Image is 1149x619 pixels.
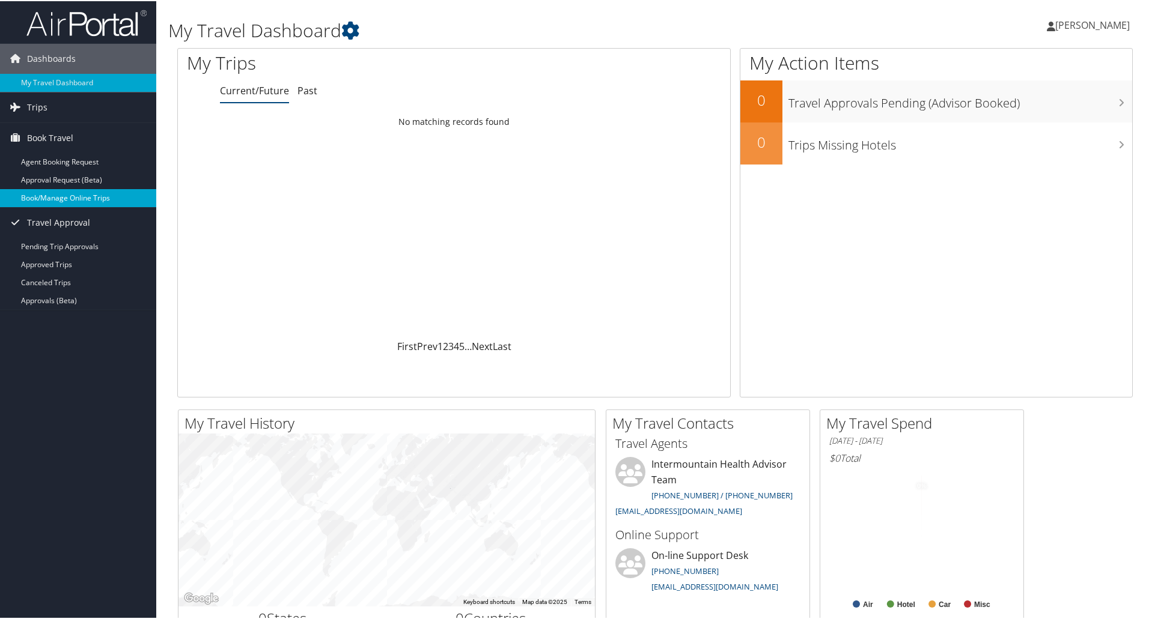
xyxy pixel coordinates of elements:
[612,412,809,432] h2: My Travel Contacts
[454,339,459,352] a: 4
[27,43,76,73] span: Dashboards
[740,89,782,109] h2: 0
[220,83,289,96] a: Current/Future
[181,590,221,605] a: Open this area in Google Maps (opens a new window)
[897,599,915,608] text: Hotel
[26,8,147,36] img: airportal-logo.png
[651,489,793,500] a: [PHONE_NUMBER] / [PHONE_NUMBER]
[788,88,1132,110] h3: Travel Approvals Pending (Advisor Booked)
[465,339,472,352] span: …
[863,599,873,608] text: Air
[459,339,465,352] a: 5
[829,434,1014,445] h6: [DATE] - [DATE]
[917,482,927,489] tspan: 0%
[974,599,990,608] text: Misc
[178,110,730,131] td: No matching records found
[397,339,417,352] a: First
[472,339,493,352] a: Next
[297,83,317,96] a: Past
[651,564,719,575] a: [PHONE_NUMBER]
[27,207,90,237] span: Travel Approval
[184,412,595,432] h2: My Travel History
[187,49,491,74] h1: My Trips
[829,450,1014,463] h6: Total
[437,339,443,352] a: 1
[615,504,742,515] a: [EMAIL_ADDRESS][DOMAIN_NAME]
[27,122,73,152] span: Book Travel
[417,339,437,352] a: Prev
[615,525,800,542] h3: Online Support
[740,121,1132,163] a: 0Trips Missing Hotels
[443,339,448,352] a: 2
[740,49,1132,74] h1: My Action Items
[788,130,1132,152] h3: Trips Missing Hotels
[1055,17,1130,31] span: [PERSON_NAME]
[27,91,47,121] span: Trips
[168,17,817,42] h1: My Travel Dashboard
[493,339,511,352] a: Last
[463,597,515,605] button: Keyboard shortcuts
[574,597,591,604] a: Terms (opens in new tab)
[448,339,454,352] a: 3
[615,434,800,451] h3: Travel Agents
[829,450,840,463] span: $0
[609,456,806,520] li: Intermountain Health Advisor Team
[826,412,1023,432] h2: My Travel Spend
[181,590,221,605] img: Google
[651,580,778,591] a: [EMAIL_ADDRESS][DOMAIN_NAME]
[522,597,567,604] span: Map data ©2025
[740,131,782,151] h2: 0
[939,599,951,608] text: Car
[740,79,1132,121] a: 0Travel Approvals Pending (Advisor Booked)
[1047,6,1142,42] a: [PERSON_NAME]
[609,547,806,596] li: On-line Support Desk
